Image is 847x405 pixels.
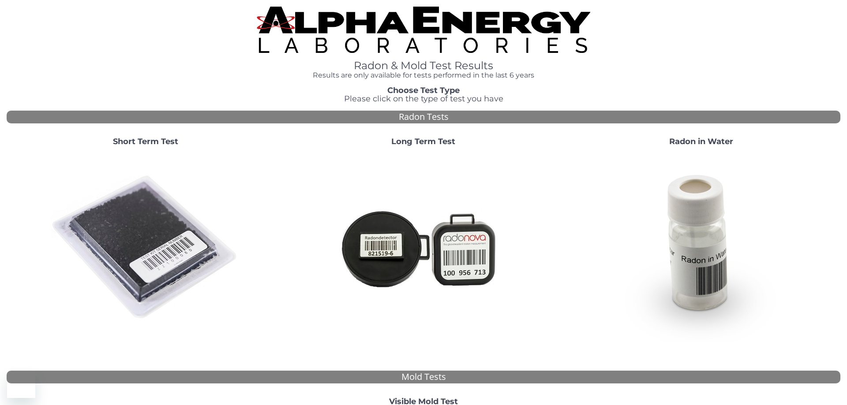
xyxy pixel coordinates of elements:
img: ShortTerm.jpg [51,153,240,342]
h4: Results are only available for tests performed in the last 6 years [257,71,590,79]
iframe: Button to launch messaging window [7,370,35,398]
strong: Radon in Water [669,137,733,146]
span: Please click on the type of test you have [344,94,503,104]
img: Radtrak2vsRadtrak3.jpg [329,153,518,342]
strong: Long Term Test [391,137,455,146]
strong: Short Term Test [113,137,178,146]
img: TightCrop.jpg [257,7,590,53]
div: Mold Tests [7,371,840,383]
img: RadoninWater.jpg [607,153,796,342]
strong: Choose Test Type [387,85,460,95]
div: Radon Tests [7,111,840,123]
h1: Radon & Mold Test Results [257,60,590,71]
